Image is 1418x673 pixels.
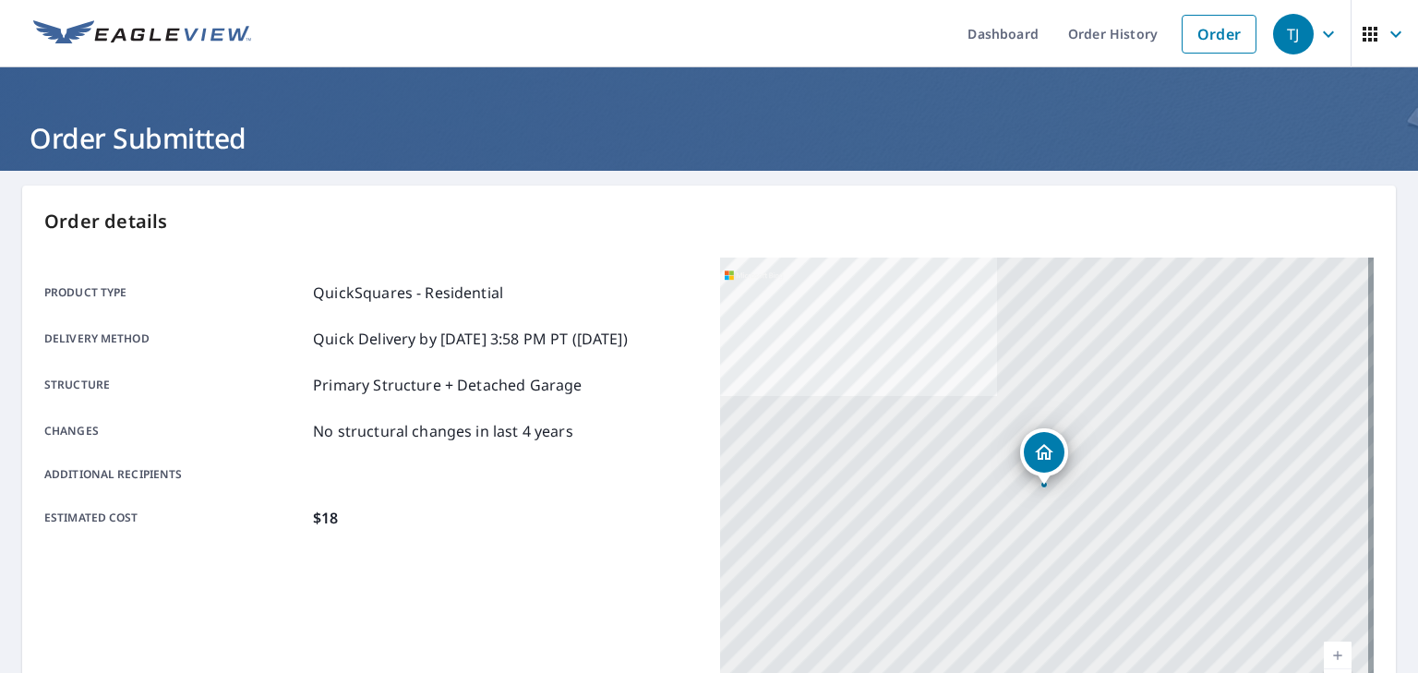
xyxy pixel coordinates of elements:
p: Additional recipients [44,466,306,483]
p: Order details [44,208,1374,235]
div: TJ [1273,14,1314,54]
p: No structural changes in last 4 years [313,420,573,442]
p: Delivery method [44,328,306,350]
p: Quick Delivery by [DATE] 3:58 PM PT ([DATE]) [313,328,628,350]
p: QuickSquares - Residential [313,282,503,304]
p: $18 [313,507,338,529]
h1: Order Submitted [22,119,1396,157]
a: Current Level 17, Zoom In [1324,642,1352,669]
p: Estimated cost [44,507,306,529]
p: Changes [44,420,306,442]
img: EV Logo [33,20,251,48]
p: Structure [44,374,306,396]
div: Dropped pin, building 1, Residential property, 2048 Lake Elmo Dr Billings, MT 59105 [1020,428,1068,486]
p: Product type [44,282,306,304]
p: Primary Structure + Detached Garage [313,374,582,396]
a: Order [1182,15,1256,54]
